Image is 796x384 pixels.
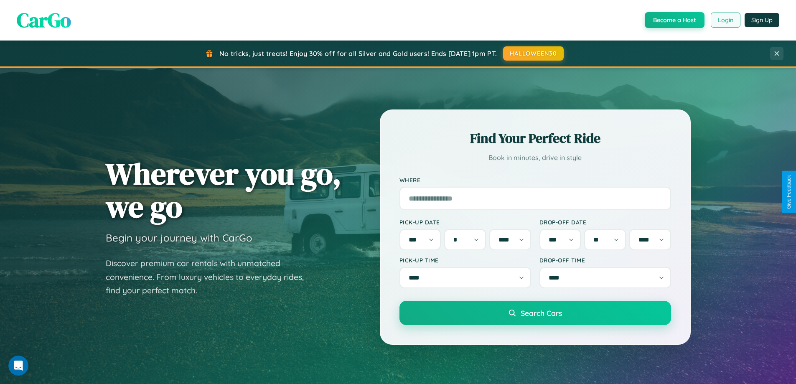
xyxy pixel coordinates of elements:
[106,257,315,298] p: Discover premium car rentals with unmatched convenience. From luxury vehicles to everyday rides, ...
[399,152,671,164] p: Book in minutes, drive in style
[786,175,792,209] div: Give Feedback
[399,176,671,183] label: Where
[645,12,704,28] button: Become a Host
[539,219,671,226] label: Drop-off Date
[106,157,341,223] h1: Wherever you go, we go
[399,129,671,147] h2: Find Your Perfect Ride
[745,13,779,27] button: Sign Up
[8,356,28,376] iframe: Intercom live chat
[539,257,671,264] label: Drop-off Time
[711,13,740,28] button: Login
[399,301,671,325] button: Search Cars
[503,46,564,61] button: HALLOWEEN30
[399,219,531,226] label: Pick-up Date
[106,231,252,244] h3: Begin your journey with CarGo
[17,6,71,34] span: CarGo
[521,308,562,318] span: Search Cars
[219,49,497,58] span: No tricks, just treats! Enjoy 30% off for all Silver and Gold users! Ends [DATE] 1pm PT.
[399,257,531,264] label: Pick-up Time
